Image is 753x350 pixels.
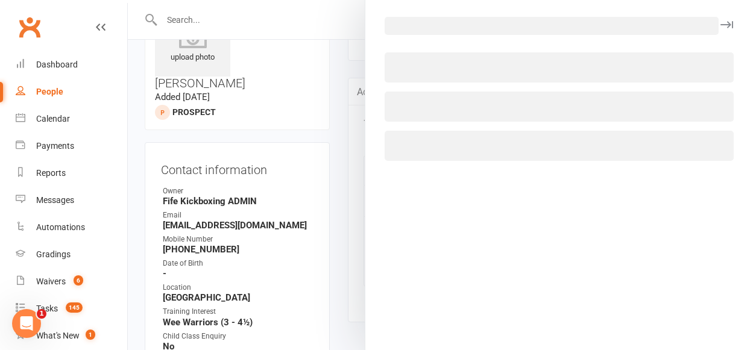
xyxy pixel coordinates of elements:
[14,12,45,42] a: Clubworx
[16,322,127,349] a: What's New1
[16,268,127,295] a: Waivers 6
[16,214,127,241] a: Automations
[36,141,74,151] div: Payments
[36,304,58,313] div: Tasks
[16,133,127,160] a: Payments
[36,222,85,232] div: Automations
[16,241,127,268] a: Gradings
[12,309,41,338] iframe: Intercom live chat
[36,87,63,96] div: People
[36,249,71,259] div: Gradings
[36,168,66,178] div: Reports
[66,302,83,313] span: 145
[16,187,127,214] a: Messages
[16,295,127,322] a: Tasks 145
[86,330,95,340] span: 1
[36,114,70,123] div: Calendar
[16,78,127,105] a: People
[36,331,80,340] div: What's New
[37,309,46,319] span: 1
[16,51,127,78] a: Dashboard
[36,60,78,69] div: Dashboard
[36,195,74,205] div: Messages
[16,160,127,187] a: Reports
[74,275,83,286] span: 6
[16,105,127,133] a: Calendar
[36,277,66,286] div: Waivers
